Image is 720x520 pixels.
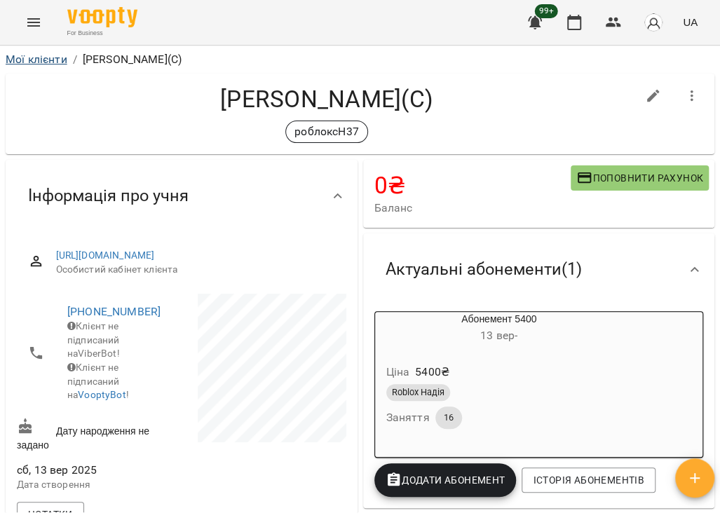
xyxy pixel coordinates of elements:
span: Особистий кабінет клієнта [56,263,335,277]
span: Клієнт не підписаний на ! [67,362,129,400]
span: Баланс [374,200,571,217]
img: avatar_s.png [644,13,663,32]
span: 13 вер - [480,329,517,342]
a: [PHONE_NUMBER] [67,305,161,318]
span: Додати Абонемент [386,472,505,488]
span: For Business [67,29,137,38]
span: Roblox Надія [386,386,450,399]
p: 5400 ₴ [415,364,449,381]
a: Мої клієнти [6,53,67,66]
button: UA [677,9,703,35]
span: Поповнити рахунок [576,170,703,186]
span: Інформація про учня [28,185,189,207]
nav: breadcrumb [6,51,714,68]
div: Абонемент 5400 [375,312,623,345]
p: роблоксН37 [294,123,358,140]
div: Дату народження не задано [14,415,182,455]
span: 99+ [535,4,558,18]
span: 16 [435,411,462,424]
h6: Заняття [386,408,430,427]
h4: 0 ₴ [374,171,571,200]
a: VooptyBot [78,389,125,400]
div: Актуальні абонементи(1) [363,233,715,306]
div: роблоксН37 [285,121,367,143]
span: Історія абонементів [533,472,644,488]
button: Поповнити рахунок [571,165,709,191]
button: Додати Абонемент [374,463,517,497]
p: Дата створення [17,478,179,492]
div: Інформація про учня [6,160,358,232]
h4: [PERSON_NAME](С) [17,85,637,114]
span: UA [683,15,698,29]
li: / [73,51,77,68]
button: Історія абонементів [522,467,655,493]
h6: Ціна [386,362,410,382]
button: Menu [17,6,50,39]
span: Клієнт не підписаний на ViberBot! [67,320,120,359]
span: сб, 13 вер 2025 [17,462,179,479]
a: [URL][DOMAIN_NAME] [56,249,155,261]
p: [PERSON_NAME](С) [83,51,182,68]
img: Voopty Logo [67,7,137,27]
span: Актуальні абонементи ( 1 ) [386,259,582,280]
button: Абонемент 540013 вер- Ціна5400₴Roblox НадіяЗаняття16 [375,312,623,446]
